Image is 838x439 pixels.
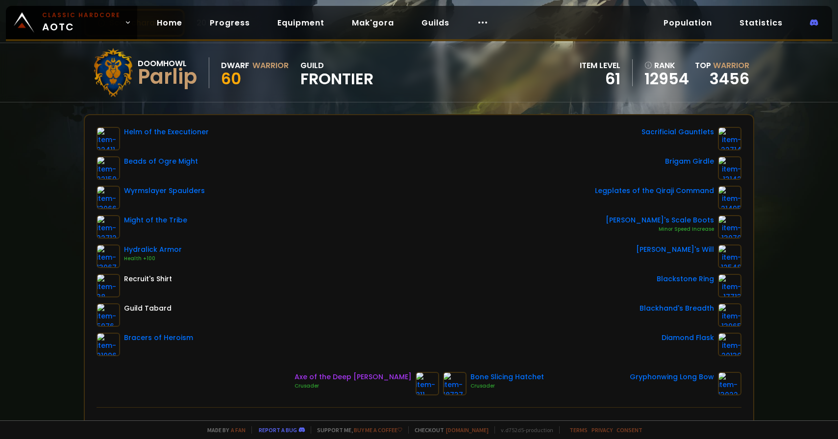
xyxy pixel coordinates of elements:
img: item-22411 [97,127,120,150]
a: Consent [616,426,642,434]
div: 720 [554,419,568,432]
img: item-22150 [97,156,120,180]
div: Sacrificial Gauntlets [641,127,714,137]
img: item-12548 [718,244,741,268]
img: item-22714 [718,127,741,150]
span: v. d752d5 - production [494,426,553,434]
a: 3456 [710,68,749,90]
div: item level [580,59,620,72]
div: Gryphonwing Long Bow [630,372,714,382]
a: Equipment [270,13,332,33]
div: Crusader [470,382,544,390]
a: Buy me a coffee [354,426,402,434]
div: Armor [592,419,616,432]
div: Warrior [252,59,289,72]
div: Bone Slicing Hatchet [470,372,544,382]
div: rank [644,59,689,72]
div: 4999 [226,419,246,432]
span: Made by [201,426,246,434]
span: Checkout [408,426,489,434]
a: Privacy [592,426,613,434]
img: item-20130 [718,333,741,356]
a: Guilds [414,13,457,33]
a: Classic HardcoreAOTC [6,6,137,39]
div: Parlip [138,70,197,84]
div: Recruit's Shirt [124,274,172,284]
div: Axe of the Deep [PERSON_NAME] [295,372,412,382]
div: 61 [580,72,620,86]
img: item-811 [416,372,439,395]
div: Blackhand's Breadth [640,303,714,314]
span: AOTC [42,11,121,34]
img: item-13965 [718,303,741,327]
div: Doomhowl [138,57,197,70]
div: Helm of the Executioner [124,127,209,137]
a: Terms [569,426,588,434]
div: [PERSON_NAME]'s Will [636,244,714,255]
a: Report a bug [259,426,297,434]
span: Support me, [311,426,402,434]
span: Frontier [300,72,373,86]
div: Crusader [295,382,412,390]
img: item-38 [97,274,120,297]
div: Top [695,59,749,72]
div: Bracers of Heroism [124,333,193,343]
div: Health +100 [124,255,182,263]
span: 60 [221,68,241,90]
div: Guild Tabard [124,303,172,314]
img: item-13067 [97,244,120,268]
div: Legplates of the Qiraji Command [595,186,714,196]
span: Warrior [713,60,749,71]
a: [DOMAIN_NAME] [446,426,489,434]
div: guild [300,59,373,86]
div: 339 [393,419,407,432]
div: Might of the Tribe [124,215,187,225]
a: Progress [202,13,258,33]
a: 12954 [644,72,689,86]
div: Diamond Flask [662,333,714,343]
img: item-21996 [97,333,120,356]
img: item-17713 [718,274,741,297]
img: item-21495 [718,186,741,209]
div: 3973 [710,419,730,432]
img: item-13022 [718,372,741,395]
a: Population [656,13,720,33]
a: Home [149,13,190,33]
div: Brigam Girdle [665,156,714,167]
div: Attack Power [431,419,484,432]
small: Classic Hardcore [42,11,121,20]
div: Dwarf [221,59,249,72]
div: Hydralick Armor [124,244,182,255]
div: Minor Speed Increase [606,225,714,233]
img: item-22712 [97,215,120,239]
div: Wyrmslayer Spaulders [124,186,205,196]
img: item-18737 [443,372,467,395]
img: item-5976 [97,303,120,327]
div: [PERSON_NAME]'s Scale Boots [606,215,714,225]
a: a fan [231,426,246,434]
img: item-13066 [97,186,120,209]
div: Blackstone Ring [657,274,714,284]
div: Stamina [270,419,303,432]
a: Mak'gora [344,13,402,33]
img: item-13142 [718,156,741,180]
div: Health [108,419,134,432]
a: Statistics [732,13,790,33]
img: item-13070 [718,215,741,239]
div: Beads of Ogre Might [124,156,198,167]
